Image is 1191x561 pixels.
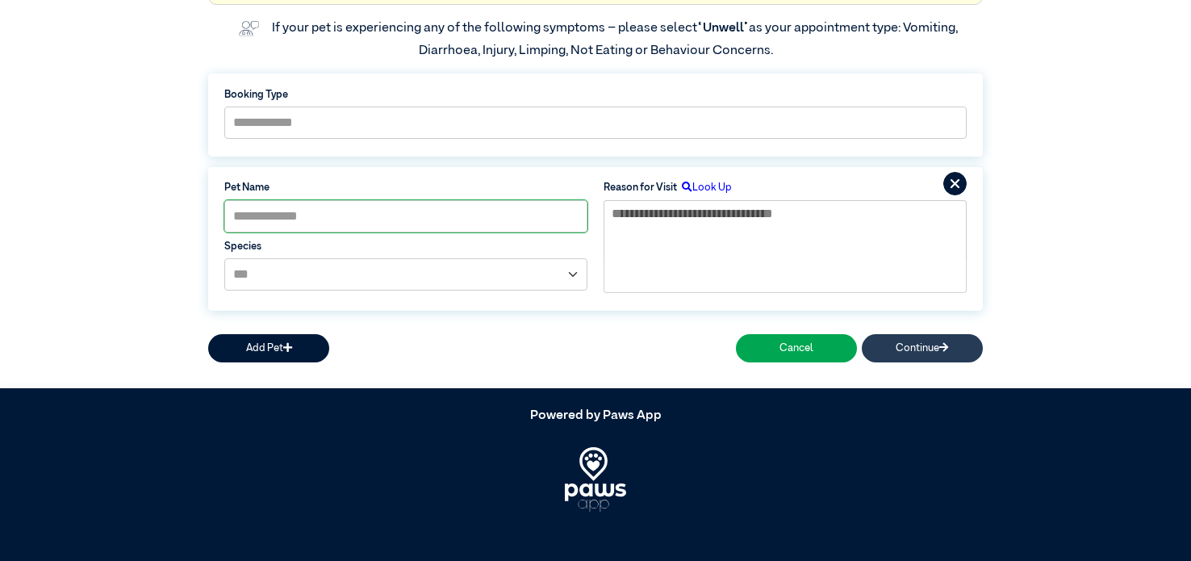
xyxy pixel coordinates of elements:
[736,334,857,362] button: Cancel
[224,87,967,103] label: Booking Type
[233,15,264,41] img: vet
[565,447,627,512] img: PawsApp
[224,180,587,195] label: Pet Name
[272,22,960,57] label: If your pet is experiencing any of the following symptoms – please select as your appointment typ...
[862,334,983,362] button: Continue
[604,180,677,195] label: Reason for Visit
[677,180,732,195] label: Look Up
[224,239,587,254] label: Species
[697,22,749,35] span: “Unwell”
[208,408,983,424] h5: Powered by Paws App
[208,334,329,362] button: Add Pet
